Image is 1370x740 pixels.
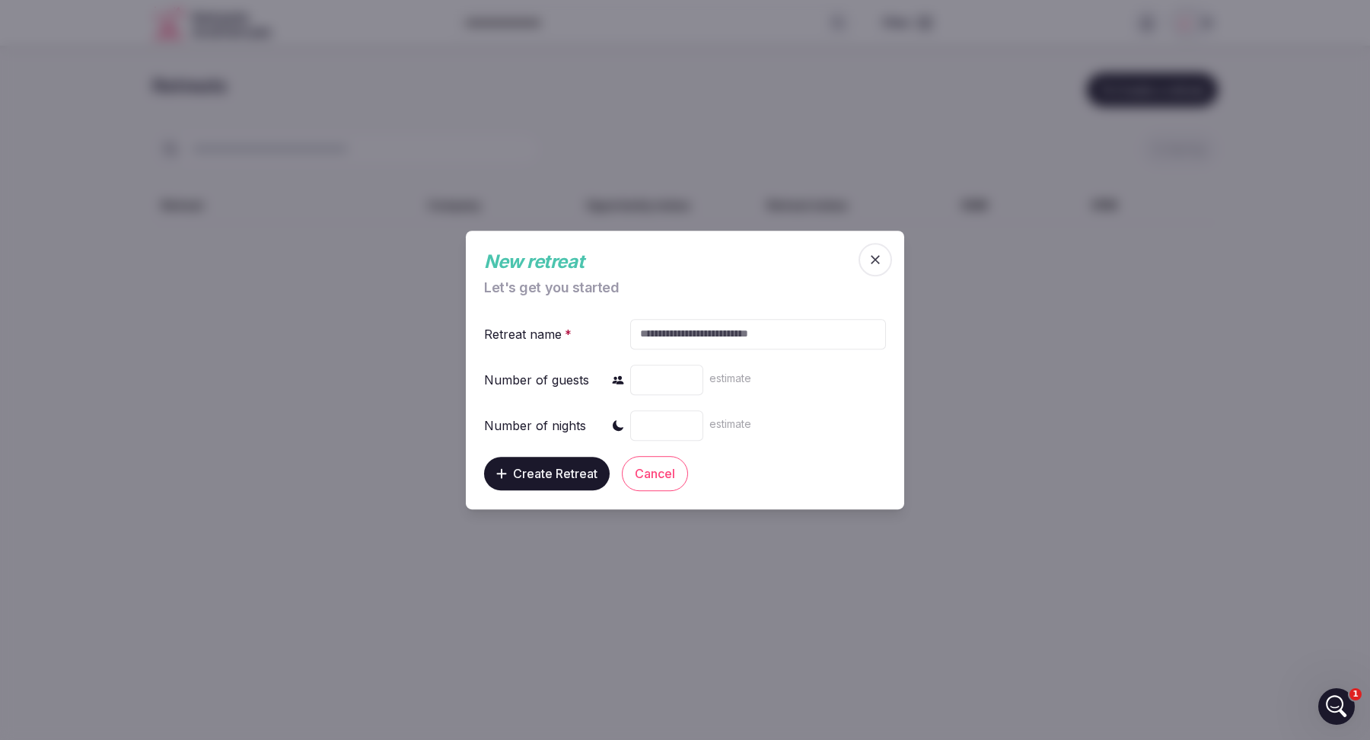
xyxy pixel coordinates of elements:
div: Retreat name [484,325,575,343]
div: Number of guests [484,371,589,389]
div: New retreat [484,249,855,275]
iframe: Intercom live chat [1318,688,1355,725]
span: estimate [709,372,751,384]
div: Number of nights [484,416,586,435]
div: Let's get you started [484,281,855,295]
button: Create Retreat [484,457,610,490]
span: 1 [1349,688,1362,700]
span: estimate [709,417,751,430]
span: Create Retreat [513,466,597,481]
button: Cancel [622,456,688,491]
